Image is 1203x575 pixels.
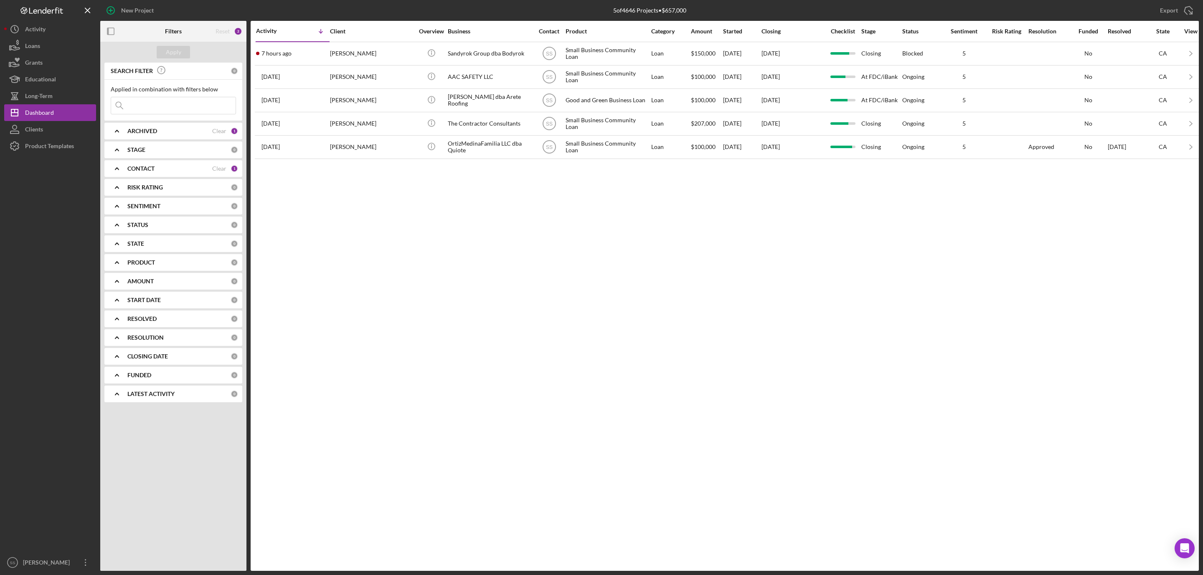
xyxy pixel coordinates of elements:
div: Reset [216,28,230,35]
div: $207,000 [691,113,722,135]
b: STATE [127,240,144,247]
text: SS [546,121,552,127]
div: Overview [416,28,447,35]
button: Loans [4,38,96,54]
text: SS [546,98,552,103]
div: [PERSON_NAME] [330,43,414,65]
button: Educational [4,71,96,88]
div: CA [1146,50,1180,57]
time: [DATE] [761,96,780,103]
text: SS [546,74,552,80]
div: Resolved [1108,28,1145,35]
div: View [1180,28,1201,35]
div: Loan [651,43,690,65]
div: At FDC/iBank [861,89,901,111]
div: Loan [651,66,690,88]
a: Long-Term [4,88,96,104]
b: RESOLUTION [127,334,164,341]
div: Risk Rating [986,28,1028,35]
div: Status [902,28,942,35]
div: Ongoing [902,73,924,80]
div: Client [330,28,414,35]
div: 0 [231,334,238,341]
div: Sandyrok Group dba Bodyrok [448,43,531,65]
div: Clear [212,128,226,134]
b: STATUS [127,222,148,228]
b: SENTIMENT [127,203,160,209]
text: SS [10,560,15,565]
div: Category [651,28,690,35]
div: Clear [212,165,226,172]
text: SS [546,51,552,57]
div: No [1069,97,1107,103]
button: Activity [4,21,96,38]
div: Grants [25,54,43,73]
div: [DATE] [1108,136,1145,158]
a: Product Templates [4,138,96,154]
b: ARCHIVED [127,128,157,134]
div: Stage [861,28,901,35]
b: STAGE [127,146,145,153]
div: Loan [651,89,690,111]
div: [PERSON_NAME] [330,113,414,135]
b: CLOSING DATE [127,353,168,360]
b: LATEST ACTIVITY [127,391,175,397]
div: AAC SAFETY LLC [448,66,531,88]
div: 0 [231,296,238,304]
div: 0 [231,146,238,154]
div: Amount [691,28,722,35]
time: 2025-07-23 22:21 [261,144,280,150]
div: Approved [1028,144,1054,150]
div: $100,000 [691,89,722,111]
time: 2025-08-15 16:57 [261,50,292,57]
button: Grants [4,54,96,71]
time: [DATE] [761,50,780,57]
div: [DATE] [723,89,761,111]
time: [DATE] [761,73,780,80]
b: FUNDED [127,372,151,378]
div: $150,000 [691,43,722,65]
time: 2025-08-12 22:26 [261,97,280,103]
div: 2 [234,27,242,35]
div: Loan [651,113,690,135]
div: [PERSON_NAME] dba Arete Roofing [448,89,531,111]
div: At FDC/iBank [861,66,901,88]
div: Closing [761,28,824,35]
div: The Contractor Consultants [448,113,531,135]
b: Filters [165,28,182,35]
div: Closing [861,43,901,65]
div: CA [1146,144,1180,150]
div: Product [566,28,649,35]
div: Ongoing [902,120,924,127]
div: Sentiment [943,28,985,35]
div: Contact [533,28,565,35]
div: CA [1146,120,1180,127]
b: CONTACT [127,165,155,172]
div: Blocked [902,50,923,57]
div: No [1069,120,1107,127]
div: Small Business Community Loan [566,66,649,88]
time: 2025-08-13 23:20 [261,73,280,80]
div: Ongoing [902,97,924,103]
div: [DATE] [723,43,761,65]
div: 5 [943,97,985,103]
div: Export [1160,2,1178,19]
div: 0 [231,315,238,323]
div: Small Business Community Loan [566,113,649,135]
div: 1 [231,127,238,135]
b: START DATE [127,297,161,303]
div: 0 [231,390,238,398]
div: Small Business Community Loan [566,43,649,65]
div: New Project [121,2,154,19]
div: [DATE] [723,113,761,135]
b: SEARCH FILTER [111,68,153,74]
div: Loans [25,38,40,56]
div: Closing [861,136,901,158]
div: Checklist [825,28,860,35]
b: PRODUCT [127,259,155,266]
button: Apply [157,46,190,58]
div: Small Business Community Loan [566,136,649,158]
